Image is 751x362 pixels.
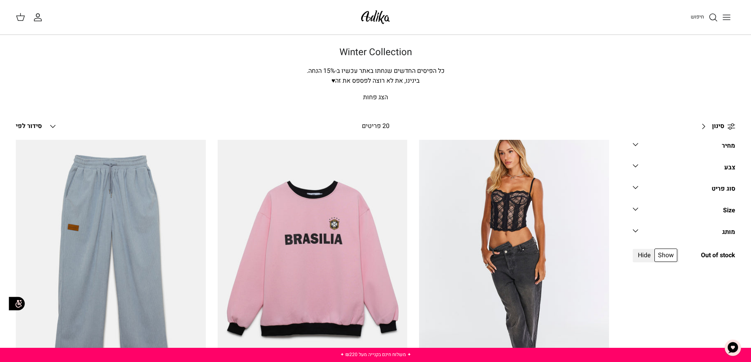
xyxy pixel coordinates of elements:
[335,66,445,76] span: כל הפיסים החדשים שנחתו באתר עכשיו ב-
[721,336,745,360] button: צ'אט
[323,66,330,76] span: 15
[340,351,411,358] a: ✦ משלוח חינם בקנייה מעל ₪220 ✦
[100,93,652,103] p: הצג פחות
[332,76,420,85] span: בינינו, את לא רוצה לפספס את זה♥
[307,66,335,76] span: % הנחה.
[712,184,735,194] div: סוג פריט
[712,121,724,132] span: סינון
[293,121,458,132] div: 20 פריטים
[100,47,652,58] h1: Winter Collection
[724,163,735,173] div: צבע
[633,183,735,200] a: סוג פריט
[634,249,654,262] span: Hide
[722,141,735,151] div: מחיר
[33,13,46,22] a: החשבון שלי
[654,249,677,262] span: Show
[16,118,58,135] button: סידור לפי
[6,293,28,314] img: accessibility_icon02.svg
[16,121,42,131] span: סידור לפי
[633,161,735,179] a: צבע
[696,117,735,136] a: סינון
[633,204,735,222] a: Size
[633,140,735,158] a: מחיר
[722,227,735,238] div: מותג
[359,8,392,26] img: Adika IL
[701,251,735,261] span: Out of stock
[691,13,704,20] span: חיפוש
[723,206,735,216] div: Size
[691,13,718,22] a: חיפוש
[718,9,735,26] button: Toggle menu
[633,226,735,244] a: מותג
